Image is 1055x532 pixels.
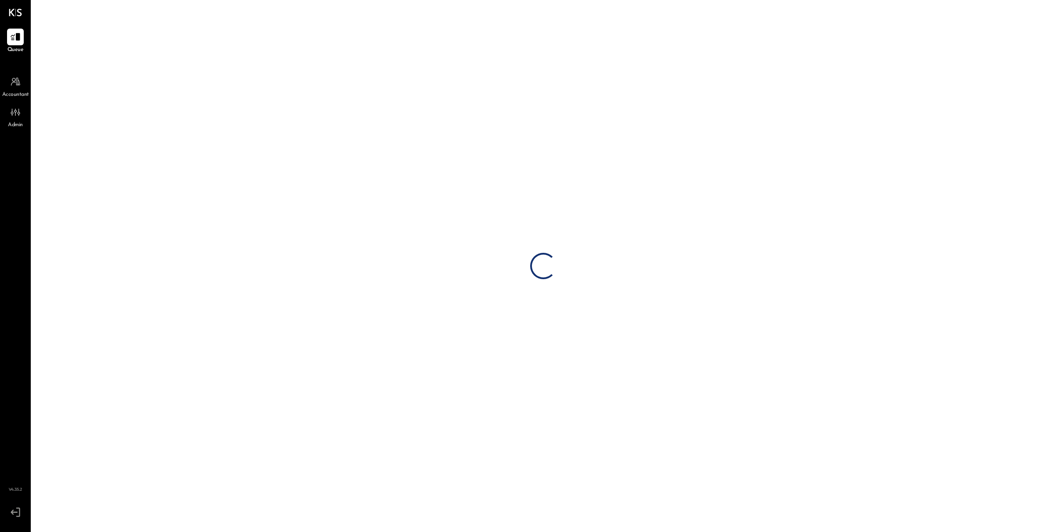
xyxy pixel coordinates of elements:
[2,91,29,99] span: Accountant
[7,46,24,54] span: Queue
[0,29,30,54] a: Queue
[8,121,23,129] span: Admin
[0,73,30,99] a: Accountant
[0,104,30,129] a: Admin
